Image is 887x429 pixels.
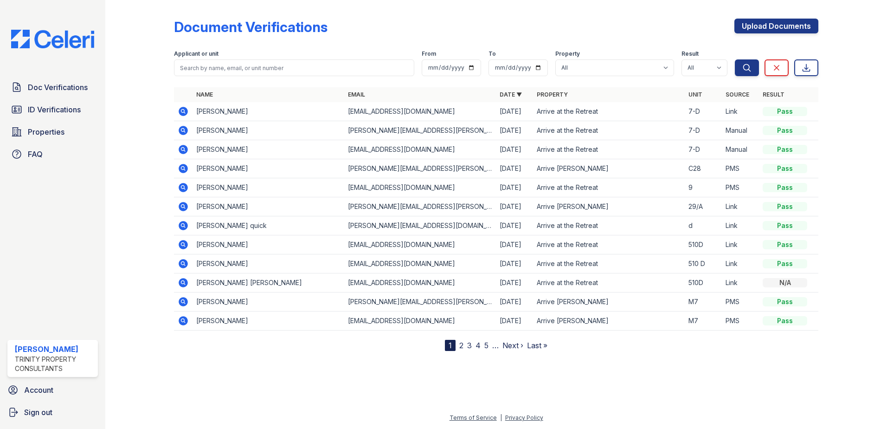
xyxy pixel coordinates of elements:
[344,254,496,273] td: [EMAIL_ADDRESS][DOMAIN_NAME]
[722,121,759,140] td: Manual
[4,30,102,48] img: CE_Logo_Blue-a8612792a0a2168367f1c8372b55b34899dd931a85d93a1a3d3e32e68fde9ad4.png
[445,340,456,351] div: 1
[533,292,685,312] td: Arrive [PERSON_NAME]
[496,178,533,197] td: [DATE]
[681,50,699,58] label: Result
[533,159,685,178] td: Arrive [PERSON_NAME]
[502,341,523,350] a: Next ›
[685,292,722,312] td: M7
[533,312,685,331] td: Arrive [PERSON_NAME]
[533,178,685,197] td: Arrive at the Retreat
[688,91,702,98] a: Unit
[685,312,722,331] td: M7
[685,178,722,197] td: 9
[500,91,522,98] a: Date ▼
[193,197,344,216] td: [PERSON_NAME]
[722,292,759,312] td: PMS
[533,235,685,254] td: Arrive at the Retreat
[193,312,344,331] td: [PERSON_NAME]
[348,91,365,98] a: Email
[7,123,98,141] a: Properties
[533,273,685,292] td: Arrive at the Retreat
[28,82,88,93] span: Doc Verifications
[722,273,759,292] td: Link
[496,197,533,216] td: [DATE]
[344,273,496,292] td: [EMAIL_ADDRESS][DOMAIN_NAME]
[193,121,344,140] td: [PERSON_NAME]
[763,297,807,306] div: Pass
[496,254,533,273] td: [DATE]
[496,312,533,331] td: [DATE]
[685,102,722,121] td: 7-D
[533,102,685,121] td: Arrive at the Retreat
[344,159,496,178] td: [PERSON_NAME][EMAIL_ADDRESS][PERSON_NAME][DOMAIN_NAME]
[505,414,543,421] a: Privacy Policy
[193,178,344,197] td: [PERSON_NAME]
[685,273,722,292] td: 510D
[196,91,213,98] a: Name
[496,216,533,235] td: [DATE]
[467,341,472,350] a: 3
[734,19,818,33] a: Upload Documents
[685,121,722,140] td: 7-D
[500,414,502,421] div: |
[527,341,547,350] a: Last »
[763,221,807,230] div: Pass
[533,140,685,159] td: Arrive at the Retreat
[496,159,533,178] td: [DATE]
[722,216,759,235] td: Link
[685,216,722,235] td: d
[484,341,488,350] a: 5
[492,340,499,351] span: …
[15,344,94,355] div: [PERSON_NAME]
[726,91,749,98] a: Source
[685,197,722,216] td: 29/A
[193,273,344,292] td: [PERSON_NAME] [PERSON_NAME]
[450,414,497,421] a: Terms of Service
[193,235,344,254] td: [PERSON_NAME]
[422,50,436,58] label: From
[763,183,807,192] div: Pass
[344,140,496,159] td: [EMAIL_ADDRESS][DOMAIN_NAME]
[533,121,685,140] td: Arrive at the Retreat
[763,164,807,173] div: Pass
[488,50,496,58] label: To
[722,254,759,273] td: Link
[193,140,344,159] td: [PERSON_NAME]
[685,254,722,273] td: 510 D
[763,202,807,211] div: Pass
[763,126,807,135] div: Pass
[722,197,759,216] td: Link
[193,216,344,235] td: [PERSON_NAME] quick
[193,292,344,312] td: [PERSON_NAME]
[7,145,98,163] a: FAQ
[763,145,807,154] div: Pass
[685,235,722,254] td: 510D
[193,159,344,178] td: [PERSON_NAME]
[4,403,102,422] a: Sign out
[174,50,219,58] label: Applicant or unit
[344,292,496,312] td: [PERSON_NAME][EMAIL_ADDRESS][PERSON_NAME][DOMAIN_NAME]
[722,178,759,197] td: PMS
[24,384,53,396] span: Account
[555,50,580,58] label: Property
[537,91,568,98] a: Property
[763,316,807,325] div: Pass
[7,100,98,119] a: ID Verifications
[15,355,94,373] div: Trinity Property Consultants
[476,341,481,350] a: 4
[28,149,43,160] span: FAQ
[496,292,533,312] td: [DATE]
[722,159,759,178] td: PMS
[685,159,722,178] td: C28
[496,273,533,292] td: [DATE]
[344,312,496,331] td: [EMAIL_ADDRESS][DOMAIN_NAME]
[533,216,685,235] td: Arrive at the Retreat
[344,102,496,121] td: [EMAIL_ADDRESS][DOMAIN_NAME]
[685,140,722,159] td: 7-D
[763,107,807,116] div: Pass
[174,19,328,35] div: Document Verifications
[496,235,533,254] td: [DATE]
[496,140,533,159] td: [DATE]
